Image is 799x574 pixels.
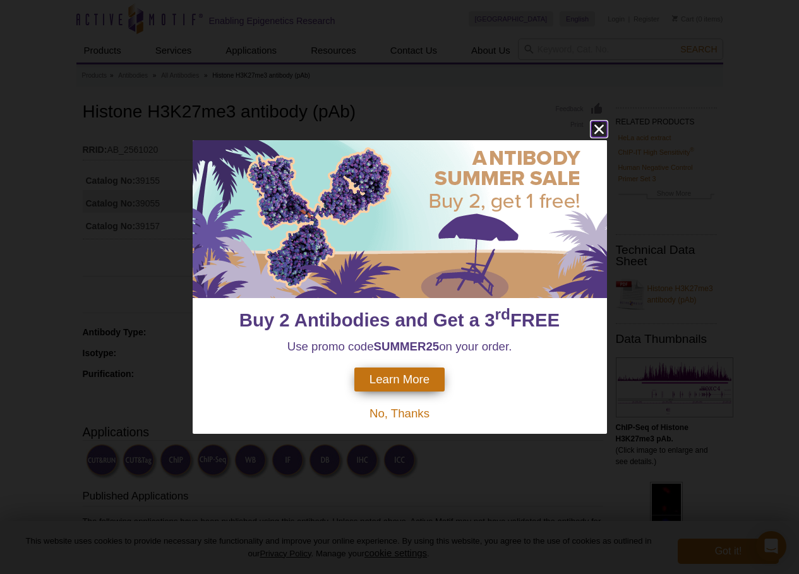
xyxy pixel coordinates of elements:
[495,306,510,323] sup: rd
[369,407,430,420] span: No, Thanks
[239,309,560,330] span: Buy 2 Antibodies and Get a 3 FREE
[374,340,440,353] strong: SUMMER25
[287,340,512,353] span: Use promo code on your order.
[369,373,430,386] span: Learn More
[591,121,607,137] button: close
